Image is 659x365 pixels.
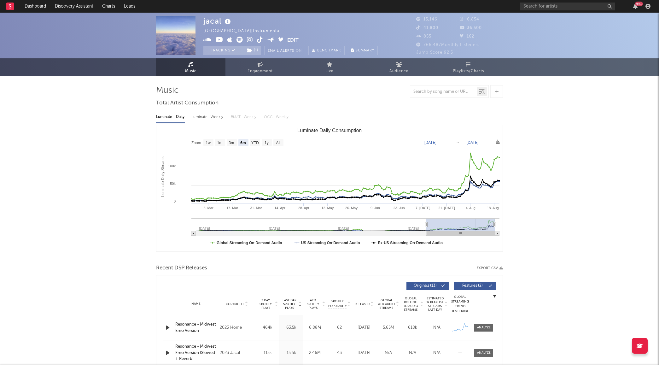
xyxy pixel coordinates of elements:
[460,34,474,38] span: 162
[298,206,309,210] text: 28. Apr
[424,140,436,145] text: [DATE]
[406,282,449,290] button: Originals(13)
[265,141,269,145] text: 1y
[229,141,234,145] text: 3m
[191,141,201,145] text: Zoom
[393,206,405,210] text: 23. Jun
[175,302,217,306] div: Name
[276,141,280,145] text: All
[317,47,341,55] span: Benchmark
[378,350,399,356] div: N/A
[243,46,261,55] button: (1)
[460,17,479,21] span: 6,854
[416,43,480,47] span: 766,487 Monthly Listeners
[206,141,211,145] text: 1w
[438,206,455,210] text: 21. [DATE]
[308,46,345,55] a: Benchmark
[175,344,217,362] a: Resonance - Midwest Emo Version (Slowed + Reverb)
[416,17,437,21] span: 15,146
[274,206,285,210] text: 14. Apr
[633,4,638,9] button: 99+
[402,325,423,331] div: 618k
[257,298,274,310] span: 7 Day Spotify Plays
[328,299,347,309] span: Spotify Popularity
[520,3,615,10] input: Search for artists
[226,302,244,306] span: Copyright
[410,89,477,94] input: Search by song name or URL
[248,68,273,75] span: Engagement
[466,206,475,210] text: 4. Aug
[353,325,375,331] div: [DATE]
[356,49,374,52] span: Summary
[635,2,643,6] div: 99 +
[220,324,254,332] div: 2023 Home
[257,325,278,331] div: 464k
[156,264,207,272] span: Recent DSP Releases
[451,295,469,314] div: Global Streaming Trend (Last 60D)
[305,325,325,331] div: 6.88M
[296,49,302,53] em: On
[156,99,219,107] span: Total Artist Consumption
[225,58,295,76] a: Engagement
[156,58,225,76] a: Music
[378,241,443,245] text: Ex-US Streaming On-Demand Audio
[402,350,423,356] div: N/A
[217,241,282,245] text: Global Streaming On-Demand Audio
[416,34,431,38] span: 855
[160,156,165,197] text: Luminate Daily Streams
[264,46,305,55] button: Email AlertsOn
[355,302,370,306] span: Released
[416,50,453,55] span: Jump Score: 92.5
[325,68,334,75] span: Live
[370,206,380,210] text: 9. Jun
[348,46,378,55] button: Summary
[185,68,197,75] span: Music
[156,125,503,251] svg: Luminate Daily Consumption
[389,68,409,75] span: Audience
[378,298,395,310] span: Global ATD Audio Streams
[458,284,487,288] span: Features ( 2 )
[402,297,419,312] span: Global Rolling 7D Audio Streams
[281,325,301,331] div: 63.5k
[220,349,254,357] div: 2023 Jacal
[170,182,176,185] text: 50k
[456,140,460,145] text: →
[328,325,350,331] div: 62
[287,37,299,44] button: Edit
[378,325,399,331] div: 5.65M
[168,164,176,168] text: 100k
[477,266,503,270] button: Export CSV
[301,241,360,245] text: US Streaming On-Demand Audio
[453,68,484,75] span: Playlists/Charts
[203,206,213,210] text: 3. Mar
[243,46,261,55] span: ( 1 )
[353,350,375,356] div: [DATE]
[454,282,496,290] button: Features(2)
[460,26,482,30] span: 36,500
[156,112,185,122] div: Luminate - Daily
[426,297,444,312] span: Estimated % Playlist Streams Last Day
[416,26,438,30] span: 41,800
[203,16,232,26] div: jacal
[426,325,447,331] div: N/A
[416,206,430,210] text: 7. [DATE]
[251,141,259,145] text: YTD
[487,206,499,210] text: 18. Aug
[328,350,350,356] div: 43
[305,350,325,356] div: 2.46M
[467,140,479,145] text: [DATE]
[191,112,225,122] div: Luminate - Weekly
[345,206,358,210] text: 26. May
[240,141,246,145] text: 6m
[434,58,503,76] a: Playlists/Charts
[226,206,238,210] text: 17. Mar
[426,350,447,356] div: N/A
[305,298,321,310] span: ATD Spotify Plays
[295,58,364,76] a: Live
[297,128,362,133] text: Luminate Daily Consumption
[364,58,434,76] a: Audience
[203,46,243,55] button: Tracking
[321,206,334,210] text: 12. May
[203,27,288,35] div: [GEOGRAPHIC_DATA] | Instrumental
